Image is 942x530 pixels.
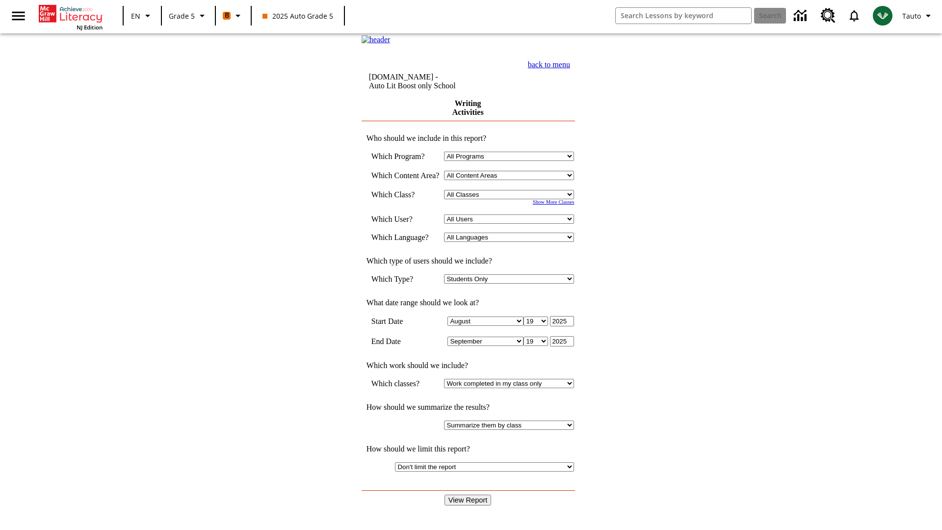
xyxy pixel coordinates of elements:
span: EN [131,11,140,21]
input: search field [616,8,751,24]
button: Grade: Grade 5, Select a grade [165,7,212,25]
td: Who should we include in this report? [362,134,575,143]
td: Which User? [371,214,440,224]
a: Resource Center, Will open in new tab [815,2,841,29]
button: Language: EN, Select a language [127,7,158,25]
td: How should we summarize the results? [362,403,575,412]
span: Grade 5 [169,11,195,21]
a: Show More Classes [533,199,575,205]
div: Home [39,3,103,31]
nobr: Which Content Area? [371,171,440,180]
td: Which work should we include? [362,361,575,370]
td: Which type of users should we include? [362,257,575,265]
a: Writing Activities [452,99,484,116]
td: Which Class? [371,190,440,199]
td: Which Type? [371,274,440,284]
img: avatar image [873,6,892,26]
button: Profile/Settings [898,7,938,25]
span: Tauto [902,11,921,21]
a: Data Center [788,2,815,29]
button: Open side menu [4,1,33,30]
span: 2025 Auto Grade 5 [262,11,333,21]
a: back to menu [528,60,570,69]
td: Which classes? [371,379,440,388]
span: NJ Edition [77,24,103,31]
button: Select a new avatar [867,3,898,28]
td: What date range should we look at? [362,298,575,307]
td: Which Language? [371,233,440,242]
a: Notifications [841,3,867,28]
nobr: Auto Lit Boost only School [369,81,456,90]
td: How should we limit this report? [362,445,575,453]
td: Which Program? [371,152,440,161]
span: B [225,9,229,22]
img: header [362,35,391,44]
input: View Report [445,495,492,505]
td: Start Date [371,316,440,326]
button: Boost Class color is orange. Change class color [219,7,248,25]
td: End Date [371,336,440,346]
td: [DOMAIN_NAME] - [369,73,493,90]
